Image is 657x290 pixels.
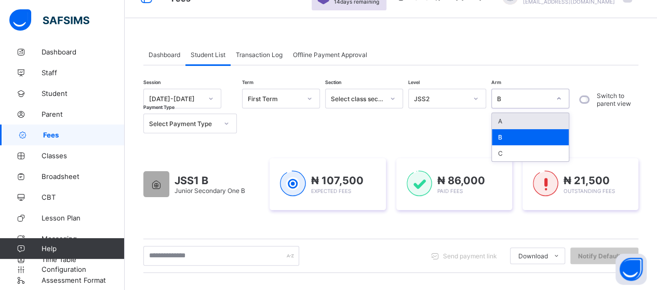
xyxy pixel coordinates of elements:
div: Select Payment Type [149,120,218,128]
div: JSS2 [414,95,467,103]
span: ₦ 107,500 [311,174,364,187]
span: Level [408,79,420,85]
span: ₦ 21,500 [564,174,610,187]
span: JSS1 B [175,174,245,187]
span: Student List [191,51,225,59]
span: Parent [42,110,125,118]
span: Dashboard [149,51,180,59]
span: Expected Fees [311,188,351,194]
span: Broadsheet [42,172,125,181]
span: Junior Secondary One B [175,187,245,195]
img: expected-1.03dd87d44185fb6c27cc9b2570c10499.svg [280,171,305,197]
span: Section [325,79,341,85]
img: safsims [9,9,89,31]
span: Configuration [42,265,124,273]
span: Messaging [42,234,125,243]
span: Assessment Format [42,276,125,284]
span: Staff [42,68,125,77]
span: Download [518,252,548,260]
img: outstanding-1.146d663e52f09953f639664a84e30106.svg [533,171,558,197]
label: Switch to parent view [597,92,636,107]
span: Payment Type [143,104,175,110]
span: Notify Defaulters [578,252,631,260]
div: Select class section [331,95,384,103]
span: Session [143,79,160,85]
span: Help [42,244,124,253]
span: Outstanding Fees [564,188,615,194]
span: CBT [42,193,125,201]
span: Dashboard [42,48,125,56]
span: Offline Payment Approval [293,51,367,59]
div: B [492,129,569,145]
span: Classes [42,151,125,160]
div: C [492,145,569,161]
span: Paid Fees [437,188,463,194]
div: A [492,113,569,129]
span: Term [242,79,253,85]
button: Open asap [615,254,647,285]
div: [DATE]-[DATE] [149,95,202,103]
div: First Term [248,95,301,103]
span: Arm [491,79,501,85]
span: Send payment link [443,252,497,260]
img: paid-1.3eb1404cbcb1d3b736510a26bbfa3ccb.svg [407,171,432,197]
span: Fees [43,131,125,139]
span: Student [42,89,125,98]
span: ₦ 86,000 [437,174,485,187]
span: Transaction Log [236,51,283,59]
div: B [497,95,550,103]
span: Lesson Plan [42,214,125,222]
